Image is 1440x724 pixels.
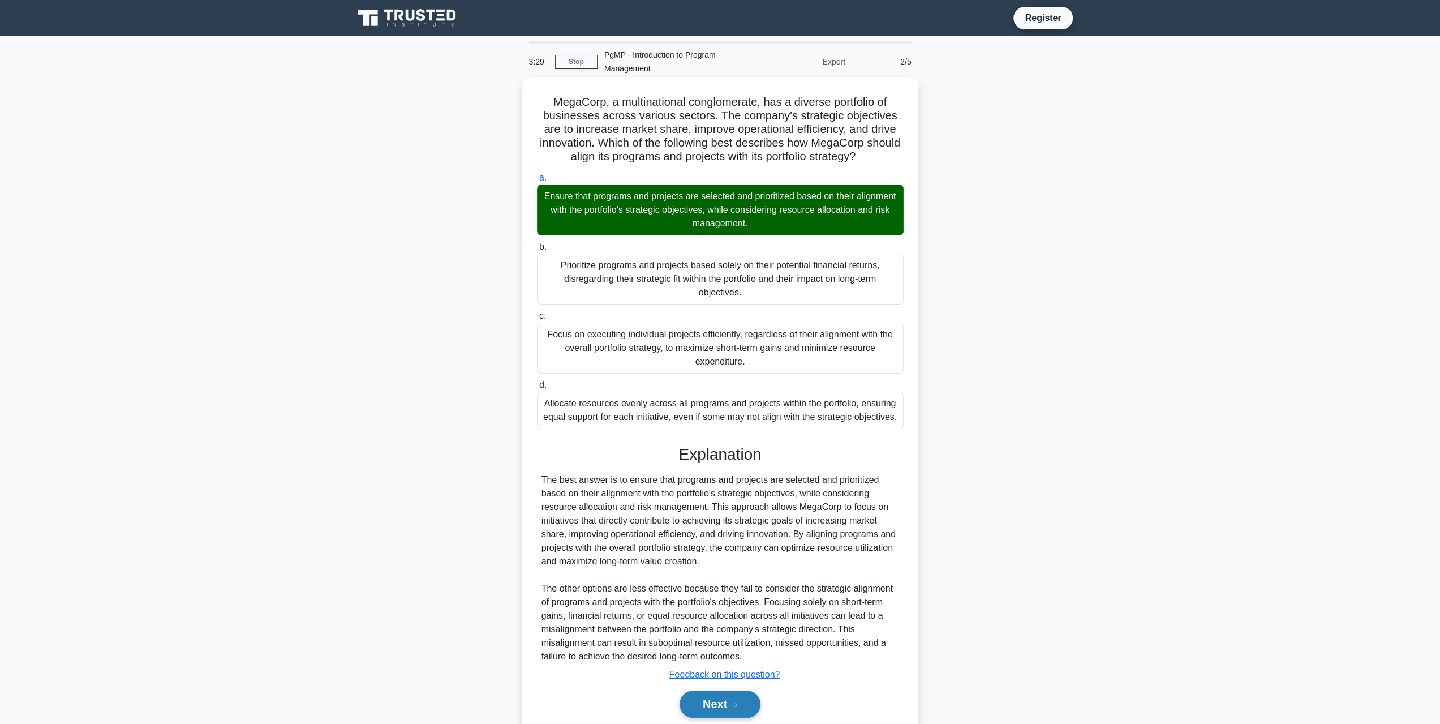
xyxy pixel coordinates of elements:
[555,55,598,69] a: Stop
[539,242,547,251] span: b.
[539,173,547,182] span: a.
[753,50,852,73] div: Expert
[537,254,904,305] div: Prioritize programs and projects based solely on their potential financial returns, disregarding ...
[680,691,760,718] button: Next
[598,44,753,80] div: PgMP - Introduction to Program Management
[537,185,904,235] div: Ensure that programs and projects are selected and prioritized based on their alignment with the ...
[539,380,547,389] span: d.
[541,473,899,663] div: The best answer is to ensure that programs and projects are selected and prioritized based on the...
[537,323,904,374] div: Focus on executing individual projects efficiently, regardless of their alignment with the overal...
[1018,11,1068,25] a: Register
[669,670,780,679] a: Feedback on this question?
[536,95,905,164] h5: MegaCorp, a multinational conglomerate, has a diverse portfolio of businesses across various sect...
[522,50,555,73] div: 3:29
[537,392,904,429] div: Allocate resources evenly across all programs and projects within the portfolio, ensuring equal s...
[852,50,918,73] div: 2/5
[539,311,546,320] span: c.
[544,445,897,464] h3: Explanation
